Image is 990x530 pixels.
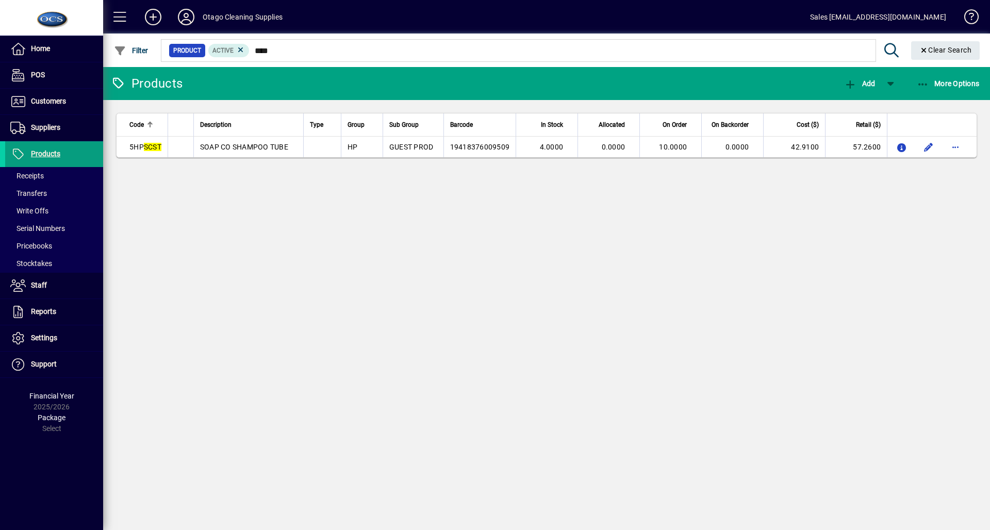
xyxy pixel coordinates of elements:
span: SOAP CO SHAMPOO TUBE [200,143,288,151]
span: Product [173,45,201,56]
div: Code [129,119,161,130]
span: Pricebooks [10,242,52,250]
button: Clear [911,41,980,60]
div: Description [200,119,297,130]
span: 5HP [129,143,161,151]
span: Clear Search [919,46,972,54]
span: Group [348,119,365,130]
div: On Backorder [708,119,758,130]
div: Otago Cleaning Supplies [203,9,283,25]
span: Allocated [599,119,625,130]
div: Barcode [450,119,510,130]
span: Support [31,360,57,368]
a: Support [5,352,103,377]
a: Serial Numbers [5,220,103,237]
span: POS [31,71,45,79]
span: Staff [31,281,47,289]
div: On Order [646,119,696,130]
a: Stocktakes [5,255,103,272]
span: Stocktakes [10,259,52,268]
a: Suppliers [5,115,103,141]
span: On Order [663,119,687,130]
a: POS [5,62,103,88]
span: More Options [917,79,980,88]
span: Transfers [10,189,47,197]
em: SCST [144,143,161,151]
mat-chip: Activation Status: Active [208,44,250,57]
span: GUEST PROD [389,143,434,151]
a: Write Offs [5,202,103,220]
span: In Stock [541,119,563,130]
span: Suppliers [31,123,60,131]
div: Products [111,75,183,92]
div: Group [348,119,376,130]
span: Reports [31,307,56,316]
span: Retail ($) [856,119,881,130]
span: Sub Group [389,119,419,130]
div: In Stock [522,119,572,130]
button: Filter [111,41,151,60]
span: Financial Year [29,392,74,400]
span: Add [844,79,875,88]
span: 4.0000 [540,143,564,151]
span: Products [31,150,60,158]
span: HP [348,143,358,151]
div: Sales [EMAIL_ADDRESS][DOMAIN_NAME] [810,9,946,25]
button: More options [947,139,964,155]
span: Customers [31,97,66,105]
div: Type [310,119,335,130]
span: Code [129,119,144,130]
button: Add [841,74,878,93]
span: Description [200,119,232,130]
a: Pricebooks [5,237,103,255]
span: Filter [114,46,148,55]
span: 10.0000 [659,143,687,151]
button: Profile [170,8,203,26]
span: Serial Numbers [10,224,65,233]
a: Customers [5,89,103,114]
span: Active [212,47,234,54]
span: 0.0000 [602,143,625,151]
span: Package [38,413,65,422]
div: Sub Group [389,119,437,130]
a: Home [5,36,103,62]
span: Cost ($) [797,119,819,130]
a: Staff [5,273,103,299]
span: 19418376009509 [450,143,510,151]
span: On Backorder [712,119,749,130]
button: More Options [914,74,982,93]
a: Settings [5,325,103,351]
a: Receipts [5,167,103,185]
span: Home [31,44,50,53]
span: Receipts [10,172,44,180]
a: Knowledge Base [956,2,977,36]
button: Edit [920,139,937,155]
a: Reports [5,299,103,325]
td: 57.2600 [825,137,887,157]
span: Settings [31,334,57,342]
div: Allocated [584,119,634,130]
span: 0.0000 [725,143,749,151]
span: Barcode [450,119,473,130]
td: 42.9100 [763,137,825,157]
button: Add [137,8,170,26]
a: Transfers [5,185,103,202]
span: Write Offs [10,207,48,215]
span: Type [310,119,323,130]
